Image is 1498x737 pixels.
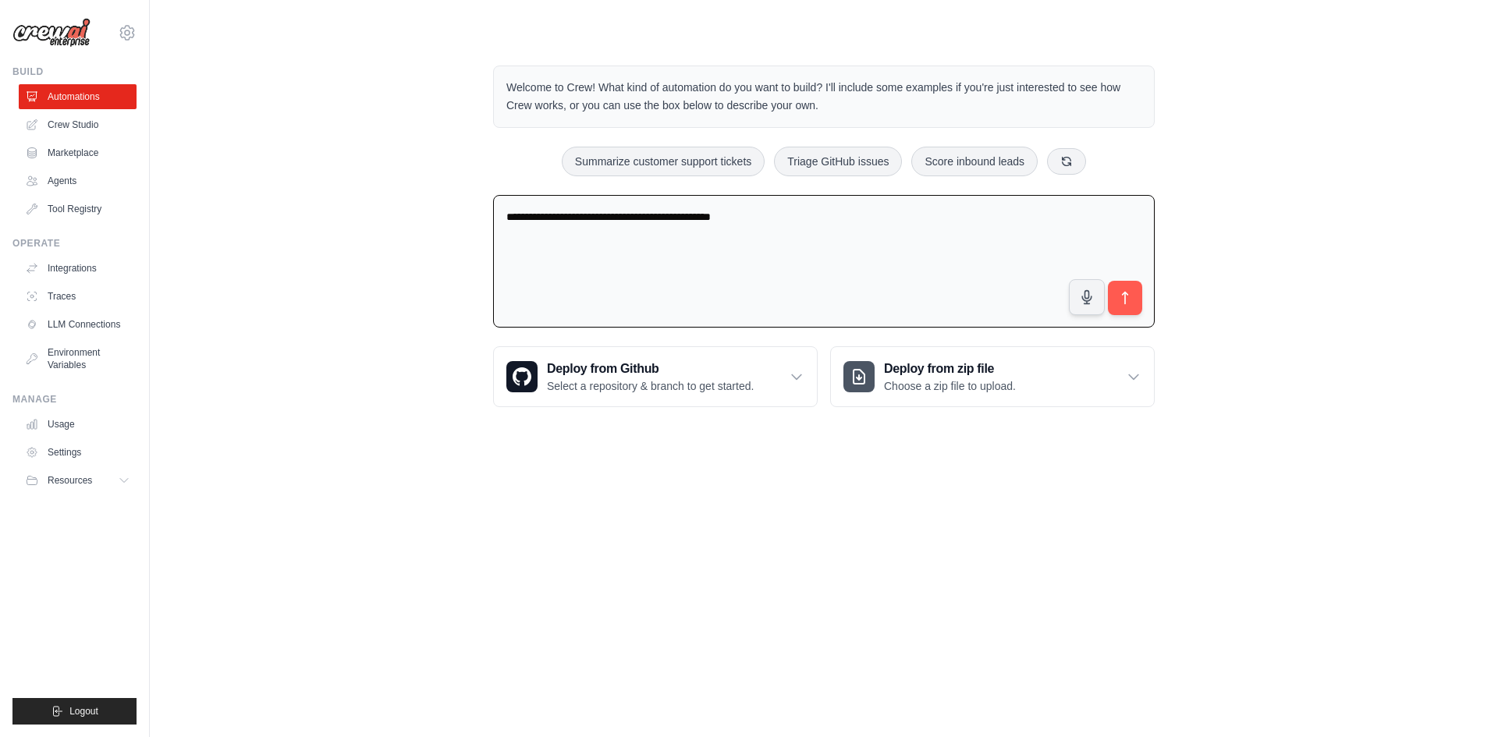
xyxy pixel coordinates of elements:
[1420,662,1498,737] iframe: Chat Widget
[547,360,754,378] h3: Deploy from Github
[547,378,754,394] p: Select a repository & branch to get started.
[774,147,902,176] button: Triage GitHub issues
[1420,662,1498,737] div: וידג'ט של צ'אט
[12,237,137,250] div: Operate
[911,147,1038,176] button: Score inbound leads
[12,698,137,725] button: Logout
[884,360,1016,378] h3: Deploy from zip file
[884,378,1016,394] p: Choose a zip file to upload.
[12,66,137,78] div: Build
[19,197,137,221] a: Tool Registry
[69,705,98,718] span: Logout
[19,168,137,193] a: Agents
[506,79,1141,115] p: Welcome to Crew! What kind of automation do you want to build? I'll include some examples if you'...
[19,140,137,165] a: Marketplace
[19,340,137,377] a: Environment Variables
[12,393,137,406] div: Manage
[562,147,765,176] button: Summarize customer support tickets
[48,474,92,487] span: Resources
[19,84,137,109] a: Automations
[19,256,137,281] a: Integrations
[19,312,137,337] a: LLM Connections
[12,18,91,48] img: Logo
[19,468,137,493] button: Resources
[19,412,137,437] a: Usage
[19,112,137,137] a: Crew Studio
[19,440,137,465] a: Settings
[19,284,137,309] a: Traces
